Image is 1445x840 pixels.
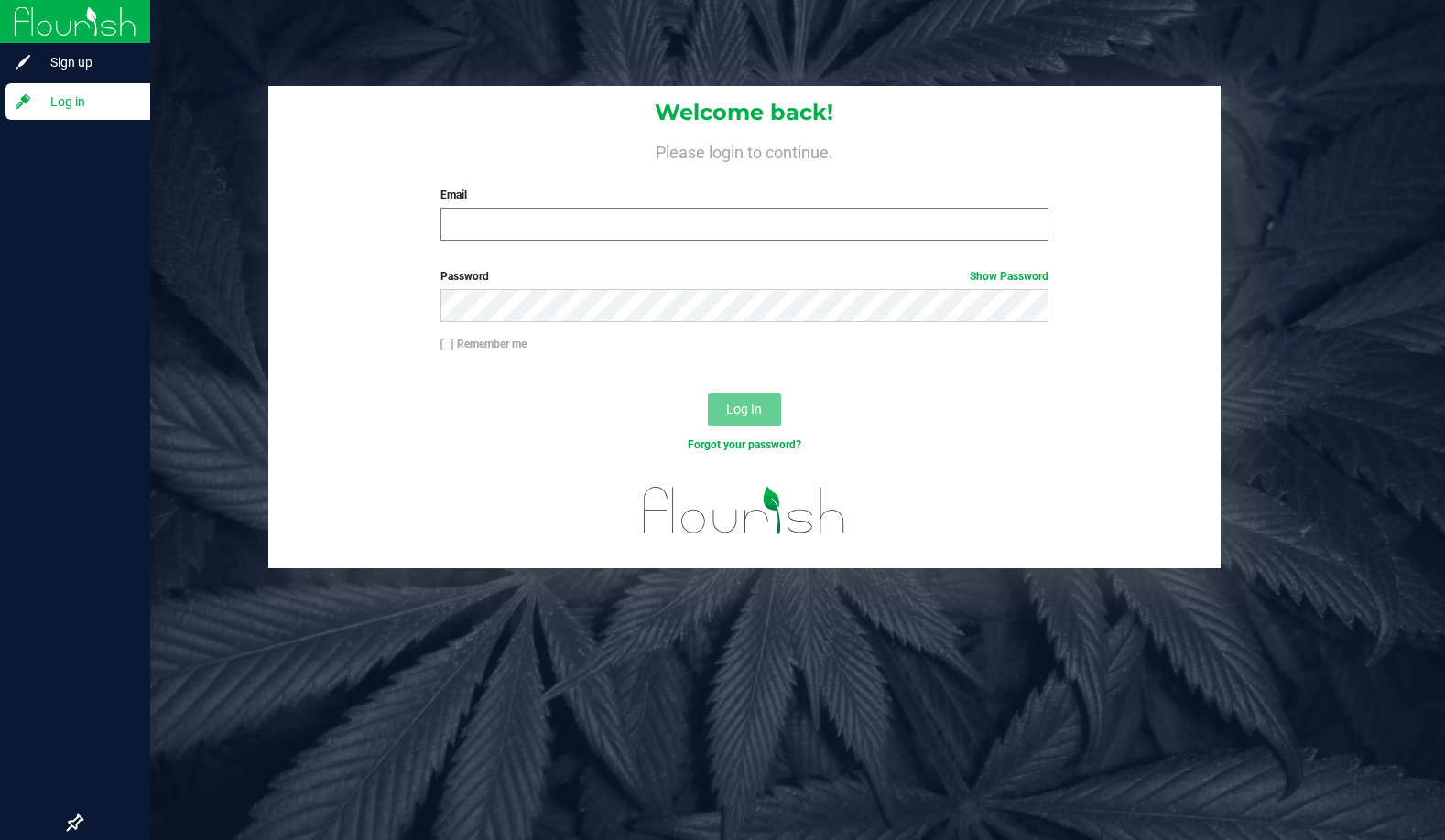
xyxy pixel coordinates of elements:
span: Log in [32,91,142,113]
input: Remember me [440,339,453,351]
span: Password [440,270,489,283]
button: Log In [708,393,781,426]
img: flourish_logo.svg [625,472,864,549]
a: Show Password [970,270,1048,283]
label: Email [440,187,1048,203]
h4: Please login to continue. [268,139,1221,161]
a: Forgot your password? [688,438,801,451]
label: Remember me [440,336,527,352]
inline-svg: Sign up [14,53,32,71]
span: Sign up [32,51,142,73]
h1: Welcome back! [268,101,1221,124]
inline-svg: Log in [14,92,32,111]
span: Log In [726,402,762,416]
